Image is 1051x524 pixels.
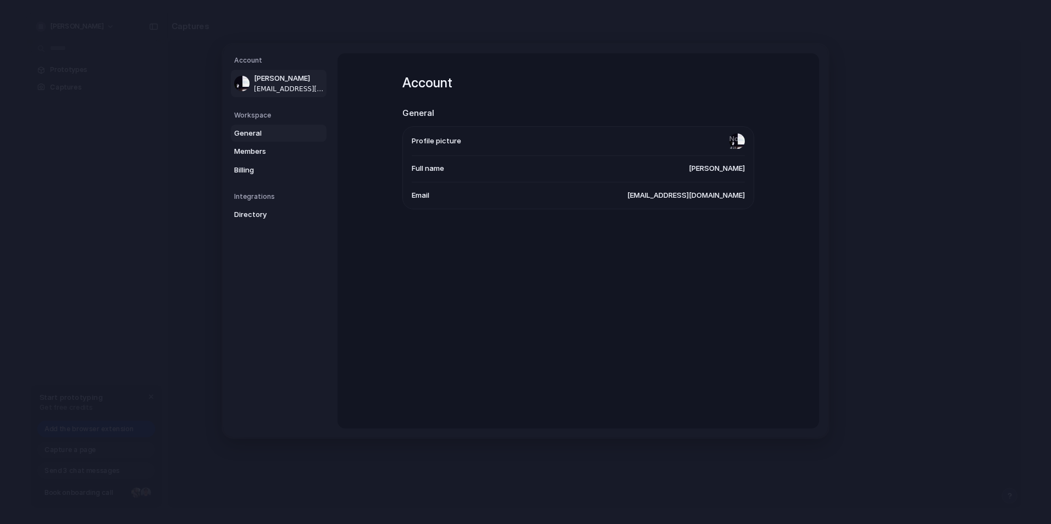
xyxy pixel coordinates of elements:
span: Full name [412,164,444,175]
span: Billing [234,165,305,176]
h1: Account [402,73,754,93]
span: [PERSON_NAME] [689,164,745,175]
a: Billing [231,161,327,179]
h5: Account [234,55,327,65]
span: Profile picture [412,136,461,147]
span: [EMAIL_ADDRESS][DOMAIN_NAME] [254,84,324,94]
span: Directory [234,209,305,220]
a: [PERSON_NAME][EMAIL_ADDRESS][DOMAIN_NAME] [231,70,327,97]
a: Directory [231,206,327,224]
h5: Integrations [234,192,327,202]
span: [PERSON_NAME] [254,73,324,84]
span: Members [234,146,305,157]
span: Email [412,190,429,201]
h2: General [402,107,754,120]
span: [EMAIL_ADDRESS][DOMAIN_NAME] [627,190,745,201]
a: General [231,125,327,142]
span: General [234,128,305,139]
a: Members [231,143,327,160]
h5: Workspace [234,110,327,120]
